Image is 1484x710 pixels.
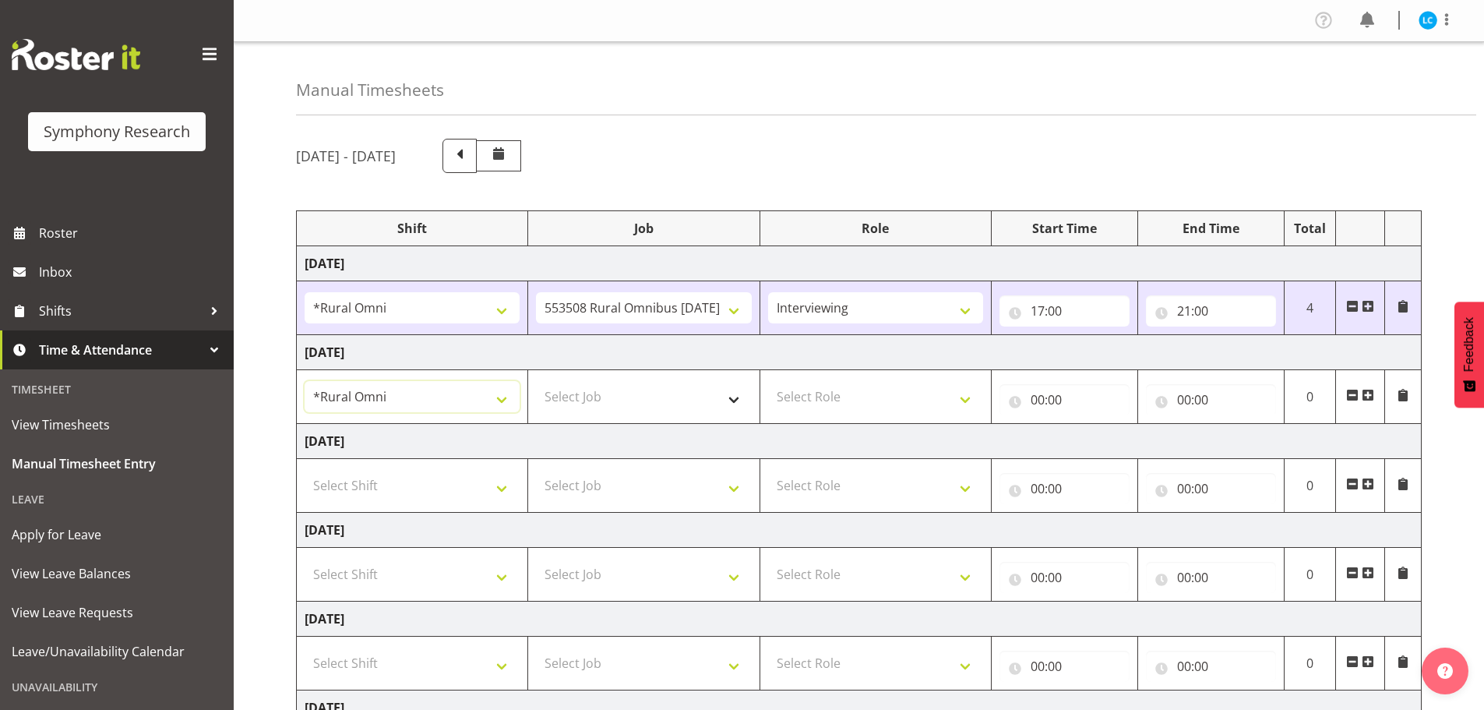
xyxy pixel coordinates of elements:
[999,562,1130,593] input: Click to select...
[4,671,230,703] div: Unavailability
[4,632,230,671] a: Leave/Unavailability Calendar
[297,246,1422,281] td: [DATE]
[4,593,230,632] a: View Leave Requests
[296,81,444,99] h4: Manual Timesheets
[1462,317,1476,372] span: Feedback
[999,384,1130,415] input: Click to select...
[1454,302,1484,408] button: Feedback - Show survey
[1292,219,1328,238] div: Total
[305,219,520,238] div: Shift
[39,299,203,323] span: Shifts
[12,39,140,70] img: Rosterit website logo
[4,444,230,483] a: Manual Timesheet Entry
[1146,562,1276,593] input: Click to select...
[1284,281,1336,335] td: 4
[12,413,222,436] span: View Timesheets
[1146,295,1276,327] input: Click to select...
[1146,219,1276,238] div: End Time
[999,473,1130,504] input: Click to select...
[297,424,1422,459] td: [DATE]
[1284,370,1336,424] td: 0
[1419,11,1437,30] img: lindsay-carroll-holland11869.jpg
[39,338,203,362] span: Time & Attendance
[297,513,1422,548] td: [DATE]
[4,515,230,554] a: Apply for Leave
[999,651,1130,682] input: Click to select...
[999,295,1130,327] input: Click to select...
[44,120,190,143] div: Symphony Research
[4,554,230,593] a: View Leave Balances
[12,523,222,546] span: Apply for Leave
[1284,548,1336,602] td: 0
[1146,651,1276,682] input: Click to select...
[12,640,222,663] span: Leave/Unavailability Calendar
[39,260,226,284] span: Inbox
[536,219,751,238] div: Job
[4,405,230,444] a: View Timesheets
[1146,384,1276,415] input: Click to select...
[1284,637,1336,691] td: 0
[297,335,1422,370] td: [DATE]
[39,221,226,245] span: Roster
[1146,473,1276,504] input: Click to select...
[1284,459,1336,513] td: 0
[999,219,1130,238] div: Start Time
[1437,663,1453,679] img: help-xxl-2.png
[4,373,230,405] div: Timesheet
[12,601,222,624] span: View Leave Requests
[12,452,222,475] span: Manual Timesheet Entry
[12,562,222,585] span: View Leave Balances
[296,147,396,164] h5: [DATE] - [DATE]
[297,602,1422,637] td: [DATE]
[4,483,230,515] div: Leave
[768,219,983,238] div: Role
